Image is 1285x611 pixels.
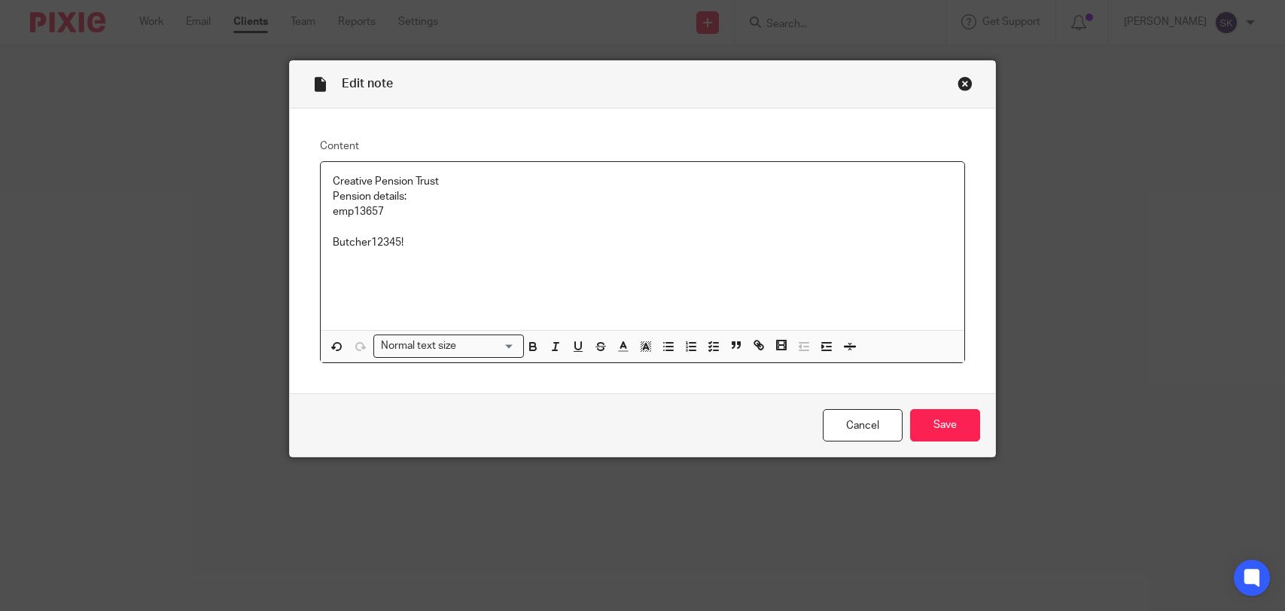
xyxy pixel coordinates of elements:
[333,204,952,219] p: emp13657
[320,139,965,154] label: Content
[910,409,980,441] input: Save
[373,335,524,358] div: Search for option
[823,409,903,441] a: Cancel
[377,338,459,354] span: Normal text size
[333,235,952,250] p: Butcher12345!
[958,76,973,91] div: Close this dialog window
[342,78,393,90] span: Edit note
[461,338,515,354] input: Search for option
[333,174,952,189] p: Creative Pension Trust
[333,189,952,204] p: Pension details:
